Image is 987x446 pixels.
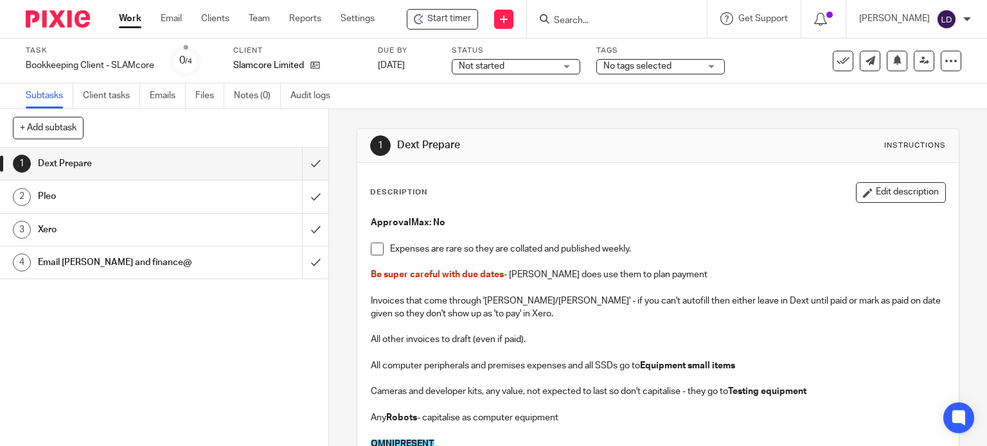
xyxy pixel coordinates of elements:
a: Email [161,12,182,25]
div: Slamcore Limited - Bookkeeping Client - SLAMcore [407,9,478,30]
button: + Add subtask [13,117,84,139]
p: [PERSON_NAME] [859,12,930,25]
div: 1 [370,135,391,156]
strong: ApprovalMax: No [371,218,445,227]
img: Pixie [26,10,90,28]
button: Edit description [856,182,946,203]
a: Audit logs [290,83,340,108]
span: No tags selected [603,62,671,71]
a: Work [119,12,141,25]
a: Team [249,12,270,25]
h1: Email [PERSON_NAME] and finance@ [38,253,206,272]
span: Not started [459,62,504,71]
div: Bookkeeping Client - SLAMcore [26,59,154,72]
label: Task [26,46,154,56]
p: Invoices that come through '[PERSON_NAME]/[PERSON_NAME]' - if you can't autofill then either leav... [371,295,946,321]
label: Due by [378,46,436,56]
strong: Robots [386,413,417,422]
span: Get Support [738,14,788,23]
span: Be super careful with due dates [371,270,504,279]
a: Notes (0) [234,83,281,108]
img: svg%3E [936,9,957,30]
a: Clients [201,12,229,25]
label: Client [233,46,362,56]
p: Description [370,187,427,198]
div: Instructions [884,141,946,151]
span: [DATE] [378,61,405,70]
label: Tags [596,46,725,56]
h1: Dext Prepare [38,154,206,173]
a: Emails [150,83,186,108]
p: Expenses are rare so they are collated and published weekly. [390,243,946,255]
div: 0 [179,53,192,68]
label: Status [452,46,580,56]
small: /4 [185,58,192,65]
input: Search [553,15,668,27]
h1: Dext Prepare [397,139,685,152]
p: Cameras and developer kits, any value, not expected to last so don't capitalise - they go to [371,385,946,398]
h1: Pleo [38,187,206,206]
div: 2 [13,188,31,206]
p: Any - capitalise as computer equipment [371,411,946,424]
a: Reports [289,12,321,25]
div: 1 [13,155,31,173]
p: - [PERSON_NAME] does use them to plan payment [371,268,946,281]
span: Start timer [427,12,471,26]
strong: Equipment small items [640,361,735,370]
a: Subtasks [26,83,73,108]
a: Settings [341,12,375,25]
p: All computer peripherals and premises expenses and all SSDs go to [371,359,946,372]
strong: Testing equipment [728,387,806,396]
div: 4 [13,253,31,271]
div: 3 [13,221,31,239]
p: All other invoices to draft (even if paid). [371,333,946,346]
p: Slamcore Limited [233,59,304,72]
h1: Xero [38,220,206,239]
a: Files [195,83,224,108]
a: Client tasks [83,83,140,108]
